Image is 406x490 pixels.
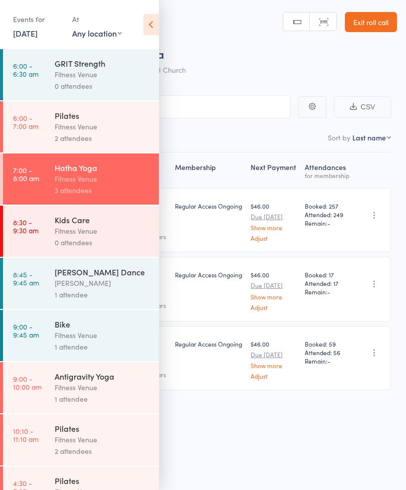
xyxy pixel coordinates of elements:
[55,185,150,196] div: 3 attendees
[55,382,150,393] div: Fitness Venue
[3,258,159,309] a: 8:45 -9:45 am[PERSON_NAME] Dance[PERSON_NAME]1 attendee
[305,279,350,287] span: Attended: 17
[251,270,297,310] div: $46.00
[328,132,350,142] label: Sort by
[55,173,150,185] div: Fitness Venue
[55,132,150,144] div: 2 attendees
[175,340,243,348] div: Regular Access Ongoing
[327,357,330,365] span: -
[305,172,350,179] div: for membership
[55,266,150,277] div: [PERSON_NAME] Dance
[251,224,297,231] a: Show more
[72,11,122,28] div: At
[55,121,150,132] div: Fitness Venue
[305,340,350,348] span: Booked: 59
[55,445,150,457] div: 2 attendees
[327,287,330,296] span: -
[55,434,150,445] div: Fitness Venue
[55,330,150,341] div: Fitness Venue
[305,210,350,219] span: Attended: 249
[171,157,247,184] div: Membership
[55,58,150,69] div: GRIT Strength
[251,362,297,369] a: Show more
[55,110,150,121] div: Pilates
[305,348,350,357] span: Attended: 56
[55,371,150,382] div: Antigravity Yoga
[55,162,150,173] div: Hatha Yoga
[13,322,39,339] time: 9:00 - 9:45 am
[13,166,39,182] time: 7:00 - 8:00 am
[175,270,243,279] div: Regular Access Ongoing
[305,357,350,365] span: Remain:
[251,202,297,241] div: $46.00
[55,423,150,434] div: Pilates
[251,340,297,379] div: $46.00
[149,65,186,75] span: Old Church
[175,202,243,210] div: Regular Access Ongoing
[251,351,297,358] small: Due [DATE]
[55,237,150,248] div: 0 attendees
[55,475,150,486] div: Pilates
[352,132,386,142] div: Last name
[55,289,150,300] div: 1 attendee
[55,318,150,330] div: Bike
[3,101,159,152] a: 6:00 -7:00 amPilatesFitness Venue2 attendees
[305,270,350,279] span: Booked: 17
[55,214,150,225] div: Kids Care
[247,157,301,184] div: Next Payment
[251,373,297,379] a: Adjust
[301,157,354,184] div: Atten­dances
[3,49,159,100] a: 6:00 -6:30 amGRIT StrengthFitness Venue0 attendees
[13,11,62,28] div: Events for
[13,270,39,286] time: 8:45 - 9:45 am
[3,153,159,205] a: 7:00 -8:00 amHatha YogaFitness Venue3 attendees
[3,362,159,413] a: 9:00 -10:00 amAntigravity YogaFitness Venue1 attendee
[3,414,159,465] a: 10:10 -11:10 amPilatesFitness Venue2 attendees
[55,80,150,92] div: 0 attendees
[55,341,150,353] div: 1 attendee
[13,375,42,391] time: 9:00 - 10:00 am
[13,28,38,39] a: [DATE]
[55,225,150,237] div: Fitness Venue
[251,293,297,300] a: Show more
[251,282,297,289] small: Due [DATE]
[327,219,330,227] span: -
[72,28,122,39] div: Any location
[305,287,350,296] span: Remain:
[13,62,39,78] time: 6:00 - 6:30 am
[251,304,297,310] a: Adjust
[251,235,297,241] a: Adjust
[55,277,150,289] div: [PERSON_NAME]
[3,206,159,257] a: 8:30 -9:30 amKids CareFitness Venue0 attendees
[13,218,39,234] time: 8:30 - 9:30 am
[251,213,297,220] small: Due [DATE]
[334,96,391,118] button: CSV
[345,12,397,32] a: Exit roll call
[55,393,150,405] div: 1 attendee
[305,219,350,227] span: Remain:
[55,69,150,80] div: Fitness Venue
[13,114,39,130] time: 6:00 - 7:00 am
[3,310,159,361] a: 9:00 -9:45 amBikeFitness Venue1 attendee
[13,427,39,443] time: 10:10 - 11:10 am
[305,202,350,210] span: Booked: 257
